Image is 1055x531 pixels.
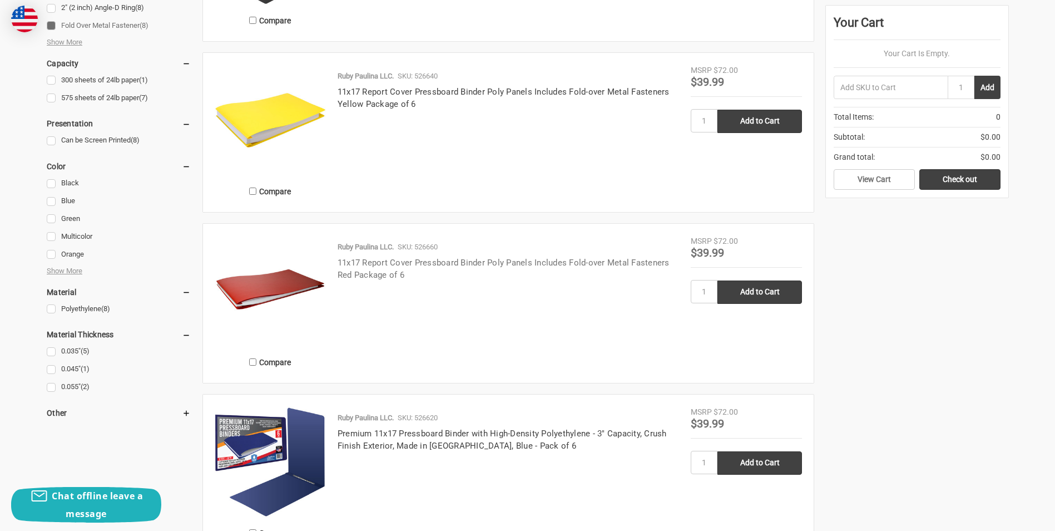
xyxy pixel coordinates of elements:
[338,242,394,253] p: Ruby Paulina LLC.
[47,344,191,359] a: 0.035"
[81,365,90,373] span: (1)
[215,11,326,29] label: Compare
[919,169,1000,190] a: Check out
[834,13,1000,40] div: Your Cart
[398,242,438,253] p: SKU: 526660
[963,501,1055,531] iframe: Google Customer Reviews
[47,247,191,262] a: Orange
[47,194,191,209] a: Blue
[249,358,256,366] input: Compare
[139,76,148,84] span: (1)
[717,110,802,133] input: Add to Cart
[834,48,1000,60] p: Your Cart Is Empty.
[215,406,326,518] img: 11x17 Report Cover Pressboard Binder Poly Panels Includes Fold-over Metal Fasteners Blue Package ...
[691,235,712,247] div: MSRP
[834,111,874,123] span: Total Items:
[338,412,394,424] p: Ruby Paulina LLC.
[47,328,191,341] h5: Material Thickness
[11,6,38,32] img: duty and tax information for United States
[47,265,82,277] span: Show More
[996,111,1000,123] span: 0
[834,131,865,143] span: Subtotal:
[47,406,191,420] h5: Other
[717,451,802,475] input: Add to Cart
[47,37,82,48] span: Show More
[834,151,875,163] span: Grand total:
[47,176,191,191] a: Black
[47,57,191,70] h5: Capacity
[47,73,191,88] a: 300 sheets of 24lb paper
[47,18,191,33] a: Fold Over Metal Fastener
[834,76,948,99] input: Add SKU to Cart
[139,94,148,102] span: (7)
[249,188,256,195] input: Compare
[338,87,670,110] a: 11x17 Report Cover Pressboard Binder Poly Panels Includes Fold-over Metal Fasteners Yellow Packag...
[980,151,1000,163] span: $0.00
[47,286,191,299] h5: Material
[52,490,143,520] span: Chat offline leave a message
[81,347,90,355] span: (5)
[47,91,191,106] a: 575 sheets of 24lb paper
[980,131,1000,143] span: $0.00
[135,3,144,12] span: (8)
[47,160,191,173] h5: Color
[714,66,738,75] span: $72.00
[47,133,191,148] a: Can be Screen Printed
[47,380,191,395] a: 0.055"
[398,412,438,424] p: SKU: 526620
[131,136,140,144] span: (8)
[47,1,191,16] a: 2" (2 inch) Angle-D Ring
[215,353,326,371] label: Compare
[717,281,802,304] input: Add to Cart
[338,429,667,451] a: Premium 11x17 Pressboard Binder with High-Density Polyethylene - 3" Capacity, Crush Finish Exteri...
[47,362,191,377] a: 0.045"
[714,237,738,245] span: $72.00
[215,182,326,200] label: Compare
[338,258,670,281] a: 11x17 Report Cover Pressboard Binder Poly Panels Includes Fold-over Metal Fasteners Red Package of 6
[101,304,110,313] span: (8)
[140,21,148,29] span: (8)
[47,229,191,244] a: Multicolor
[338,71,394,82] p: Ruby Paulina LLC.
[714,407,738,416] span: $72.00
[81,382,90,391] span: (2)
[691,65,712,76] div: MSRP
[215,65,326,176] img: 11x17 Report Cover Pressboard Binder Poly Panels Includes Fold-over Metal Fasteners Yellow Packag...
[691,246,724,259] span: $39.99
[691,417,724,430] span: $39.99
[834,169,915,190] a: View Cart
[398,71,438,82] p: SKU: 526640
[215,235,326,347] img: 11x17 Report Cover Pressboard Binder Poly Panels Includes Fold-over Metal Fasteners Red Package of 6
[691,406,712,418] div: MSRP
[11,487,161,523] button: Chat offline leave a message
[691,75,724,88] span: $39.99
[47,302,191,317] a: Polyethylene
[47,117,191,130] h5: Presentation
[249,17,256,24] input: Compare
[47,212,191,227] a: Green
[974,76,1000,99] button: Add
